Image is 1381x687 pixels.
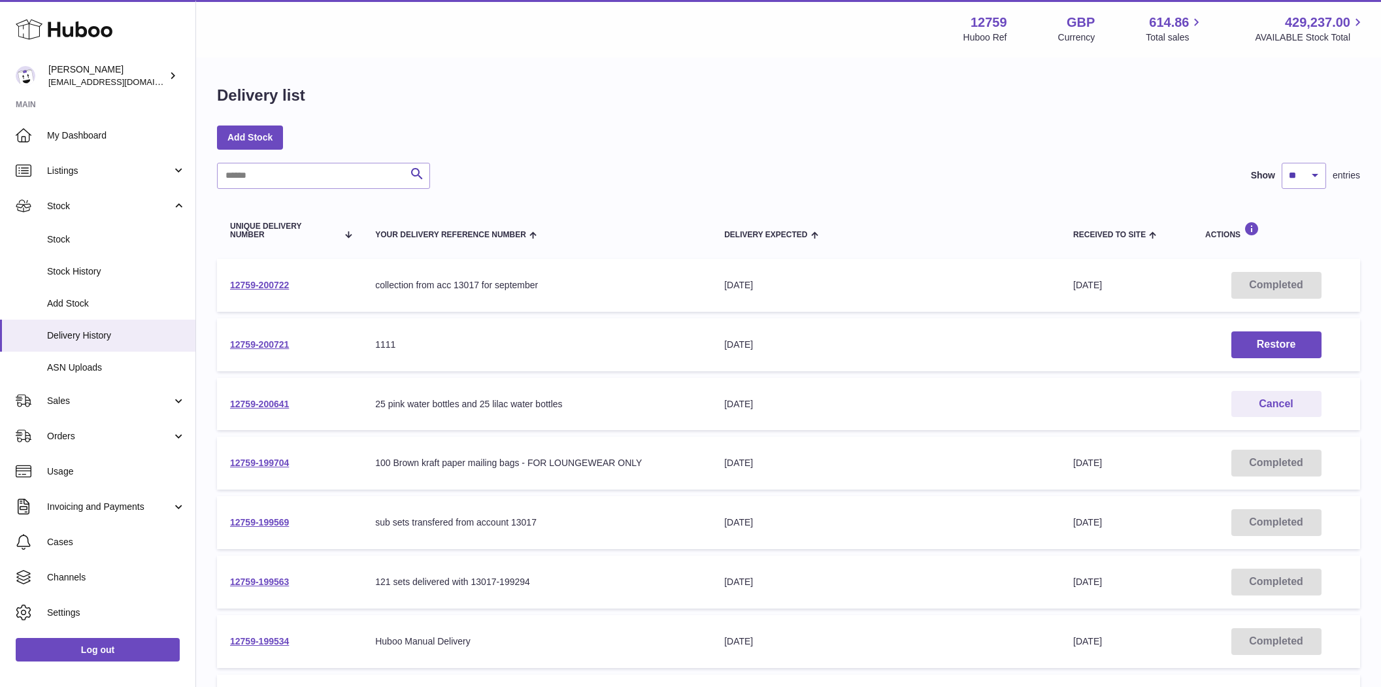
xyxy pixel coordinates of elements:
[1073,517,1102,528] span: [DATE]
[47,607,186,619] span: Settings
[217,126,283,149] a: Add Stock
[48,76,192,87] span: [EMAIL_ADDRESS][DOMAIN_NAME]
[1058,31,1095,44] div: Currency
[971,14,1007,31] strong: 12759
[47,501,172,513] span: Invoicing and Payments
[16,638,180,662] a: Log out
[230,517,289,528] a: 12759-199569
[47,536,186,548] span: Cases
[1149,14,1189,31] span: 614.86
[47,200,172,212] span: Stock
[724,516,1047,529] div: [DATE]
[1255,31,1365,44] span: AVAILABLE Stock Total
[47,297,186,310] span: Add Stock
[47,571,186,584] span: Channels
[1073,636,1102,646] span: [DATE]
[47,233,186,246] span: Stock
[230,577,289,587] a: 12759-199563
[1073,231,1146,239] span: Received to Site
[724,339,1047,351] div: [DATE]
[47,361,186,374] span: ASN Uploads
[47,129,186,142] span: My Dashboard
[230,399,289,409] a: 12759-200641
[1073,280,1102,290] span: [DATE]
[1285,14,1350,31] span: 429,237.00
[724,576,1047,588] div: [DATE]
[724,279,1047,292] div: [DATE]
[1146,31,1204,44] span: Total sales
[47,465,186,478] span: Usage
[724,398,1047,411] div: [DATE]
[230,280,289,290] a: 12759-200722
[724,231,807,239] span: Delivery Expected
[230,458,289,468] a: 12759-199704
[16,66,35,86] img: sofiapanwar@unndr.com
[1073,458,1102,468] span: [DATE]
[1073,577,1102,587] span: [DATE]
[47,265,186,278] span: Stock History
[230,222,338,239] span: Unique Delivery Number
[1333,169,1360,182] span: entries
[724,457,1047,469] div: [DATE]
[217,85,305,106] h1: Delivery list
[1255,14,1365,44] a: 429,237.00 AVAILABLE Stock Total
[375,398,698,411] div: 25 pink water bottles and 25 lilac water bottles
[1231,391,1322,418] button: Cancel
[375,339,698,351] div: 1111
[375,516,698,529] div: sub sets transfered from account 13017
[1146,14,1204,44] a: 614.86 Total sales
[1067,14,1095,31] strong: GBP
[375,457,698,469] div: 100 Brown kraft paper mailing bags - FOR LOUNGEWEAR ONLY
[1231,331,1322,358] button: Restore
[1205,222,1347,239] div: Actions
[47,430,172,443] span: Orders
[47,395,172,407] span: Sales
[230,636,289,646] a: 12759-199534
[375,635,698,648] div: Huboo Manual Delivery
[1251,169,1275,182] label: Show
[230,339,289,350] a: 12759-200721
[375,279,698,292] div: collection from acc 13017 for september
[47,165,172,177] span: Listings
[48,63,166,88] div: [PERSON_NAME]
[375,231,526,239] span: Your Delivery Reference Number
[375,576,698,588] div: 121 sets delivered with 13017-199294
[47,329,186,342] span: Delivery History
[963,31,1007,44] div: Huboo Ref
[724,635,1047,648] div: [DATE]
